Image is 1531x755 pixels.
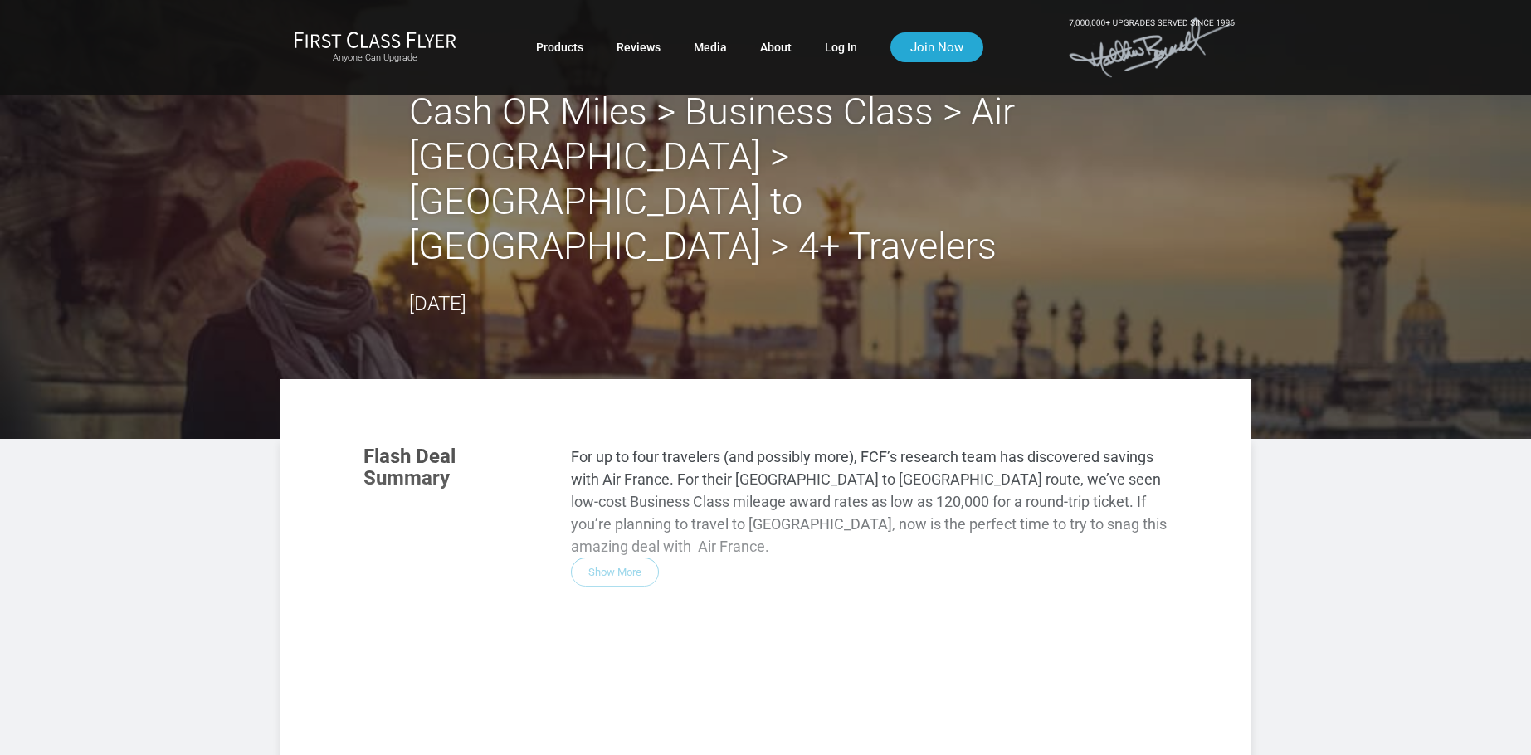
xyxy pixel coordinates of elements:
[760,32,792,62] a: About
[294,31,456,48] img: First Class Flyer
[294,31,456,64] a: First Class FlyerAnyone Can Upgrade
[617,32,661,62] a: Reviews
[694,32,727,62] a: Media
[890,32,983,62] a: Join Now
[536,32,583,62] a: Products
[294,52,456,64] small: Anyone Can Upgrade
[363,446,546,490] h3: Flash Deal Summary
[571,446,1168,558] p: For up to four travelers (and possibly more), FCF’s research team has discovered savings with Air...
[409,90,1123,269] h2: Cash OR Miles > Business Class > Air [GEOGRAPHIC_DATA] > [GEOGRAPHIC_DATA] to [GEOGRAPHIC_DATA] >...
[825,32,857,62] a: Log In
[409,292,466,315] time: [DATE]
